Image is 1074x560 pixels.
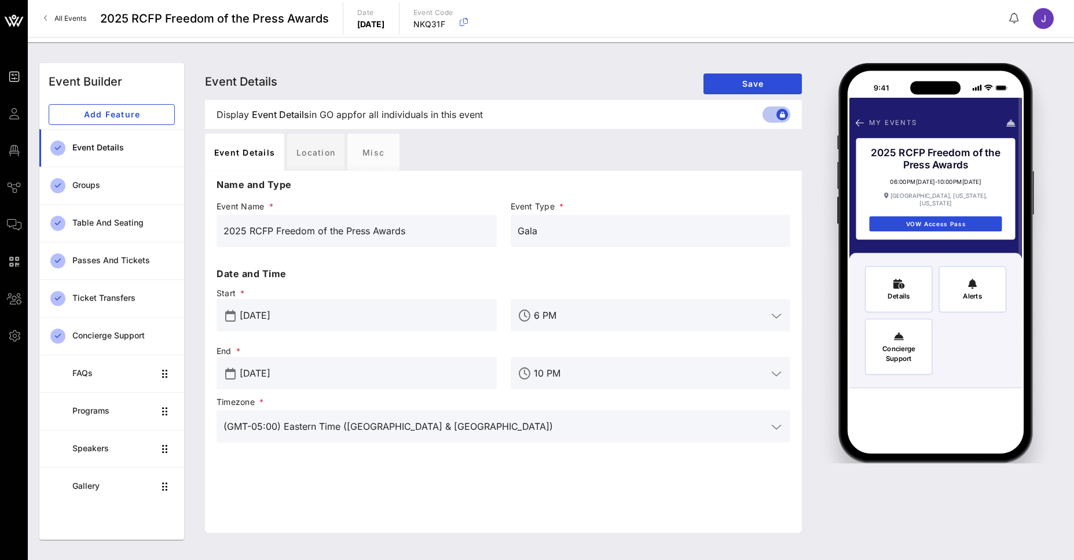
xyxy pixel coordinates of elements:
input: Start Date [240,306,490,325]
a: Groups [39,167,184,204]
button: Add Feature [49,104,175,125]
a: Ticket Transfers [39,279,184,317]
div: Speakers [72,444,154,454]
p: Name and Type [217,178,790,191]
div: Passes and Tickets [72,256,175,266]
input: Event Type [518,222,784,240]
a: Passes and Tickets [39,242,184,279]
a: All Events [37,9,93,28]
span: All Events [54,14,86,23]
span: J [1041,13,1046,24]
button: prepend icon [225,310,236,322]
input: End Date [240,364,490,382]
span: for all individuals in this event [353,108,483,121]
div: Concierge Support [72,331,175,341]
span: Display in GO app [217,108,483,121]
a: Table and Seating [39,204,184,242]
span: Event Type [511,201,791,212]
a: Event Details [39,129,184,167]
a: Concierge Support [39,317,184,355]
div: Misc [347,134,399,171]
div: Event Builder [49,73,122,90]
span: Event Name [217,201,497,212]
input: Timezone [223,417,767,436]
span: End [217,345,497,357]
div: Table and Seating [72,218,175,228]
span: Timezone [217,396,790,408]
a: Speakers [39,430,184,467]
button: prepend icon [225,368,236,380]
p: Date [357,7,385,19]
div: FAQs [72,369,154,378]
button: Save [703,73,802,94]
div: Groups [72,180,175,190]
a: Gallery [39,467,184,505]
a: FAQs [39,355,184,392]
input: End Time [534,364,768,382]
span: Add Feature [58,109,165,119]
input: Event Name [223,222,490,240]
span: Start [217,288,497,299]
span: Event Details [252,108,309,121]
div: Location [287,134,344,171]
div: Event Details [205,134,284,171]
div: J [1033,8,1054,29]
p: Date and Time [217,267,790,281]
div: Programs [72,406,154,416]
span: Event Details [205,75,277,89]
div: Ticket Transfers [72,293,175,303]
div: Gallery [72,481,154,491]
p: NKQ31F [413,19,453,30]
p: Event Code [413,7,453,19]
a: Programs [39,392,184,430]
span: Save [713,79,793,89]
div: Event Details [72,143,175,153]
input: Start Time [534,306,768,325]
p: [DATE] [357,19,385,30]
span: 2025 RCFP Freedom of the Press Awards [100,10,329,27]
